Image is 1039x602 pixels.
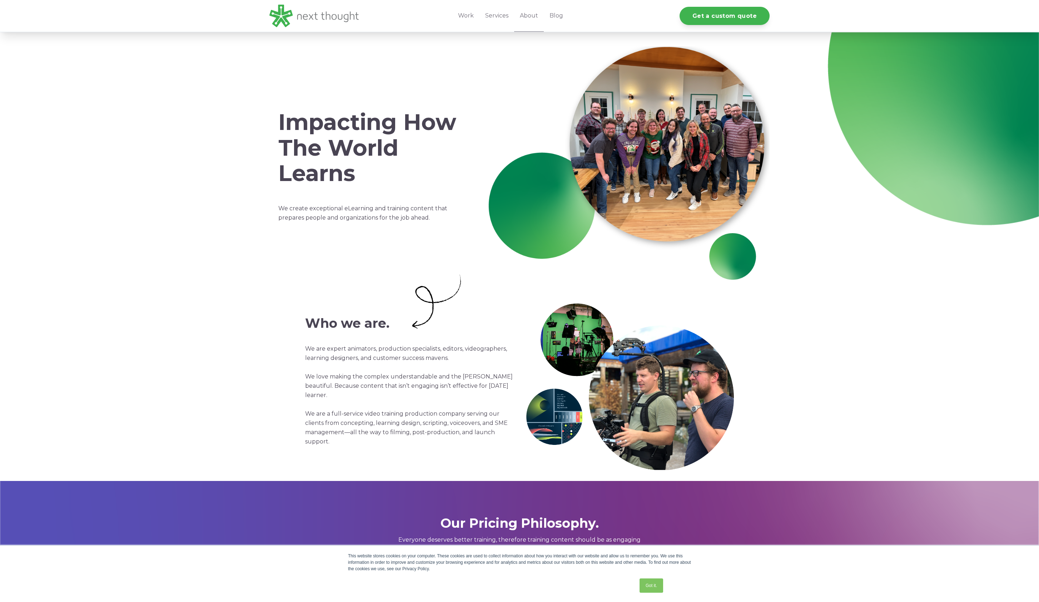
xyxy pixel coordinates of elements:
span: We are expert animators, production specialists, editors, videographers, learning designers, and ... [305,345,513,445]
a: Get a custom quote [680,7,770,25]
h2: Who we are. [305,316,407,331]
img: Arrow [412,274,462,329]
a: Got it. [640,578,663,593]
img: Pictures opt 2 [525,303,734,470]
img: NTGroup [485,46,770,284]
span: Our Pricing Philosophy. [441,515,599,531]
span: We create exceptional eLearning and training content that prepares people and organizations for t... [278,205,447,221]
div: This website stores cookies on your computer. These cookies are used to collect information about... [348,553,691,572]
img: LG - NextThought Logo [269,5,359,27]
span: Impacting How The World Learns [278,109,456,187]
